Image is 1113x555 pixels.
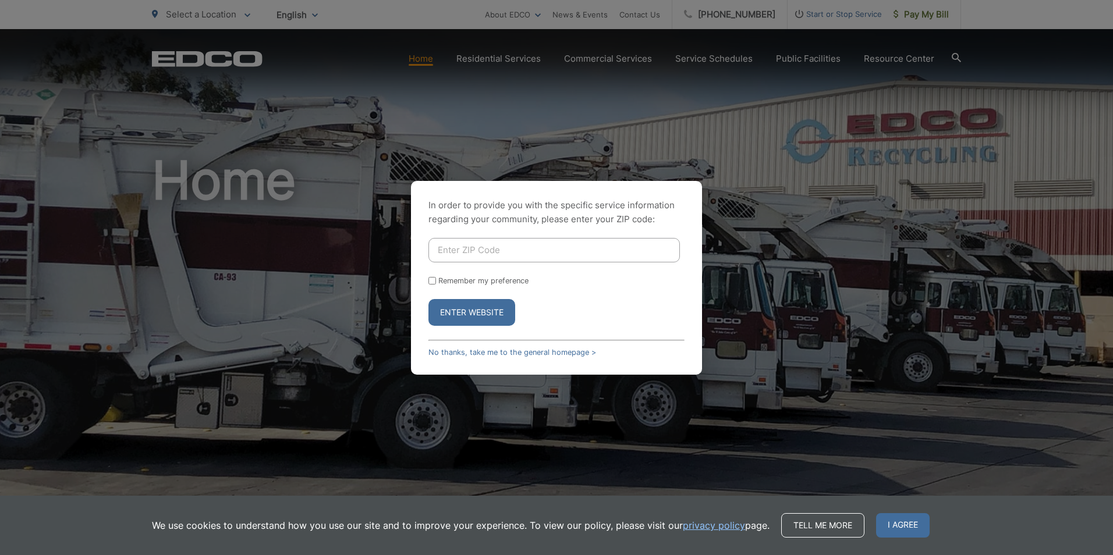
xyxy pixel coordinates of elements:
a: Tell me more [781,513,864,538]
p: In order to provide you with the specific service information regarding your community, please en... [428,198,685,226]
p: We use cookies to understand how you use our site and to improve your experience. To view our pol... [152,518,770,532]
button: Enter Website [428,299,515,326]
input: Enter ZIP Code [428,238,680,262]
a: privacy policy [683,518,745,532]
a: No thanks, take me to the general homepage > [428,348,596,357]
span: I agree [876,513,930,538]
label: Remember my preference [438,276,529,285]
